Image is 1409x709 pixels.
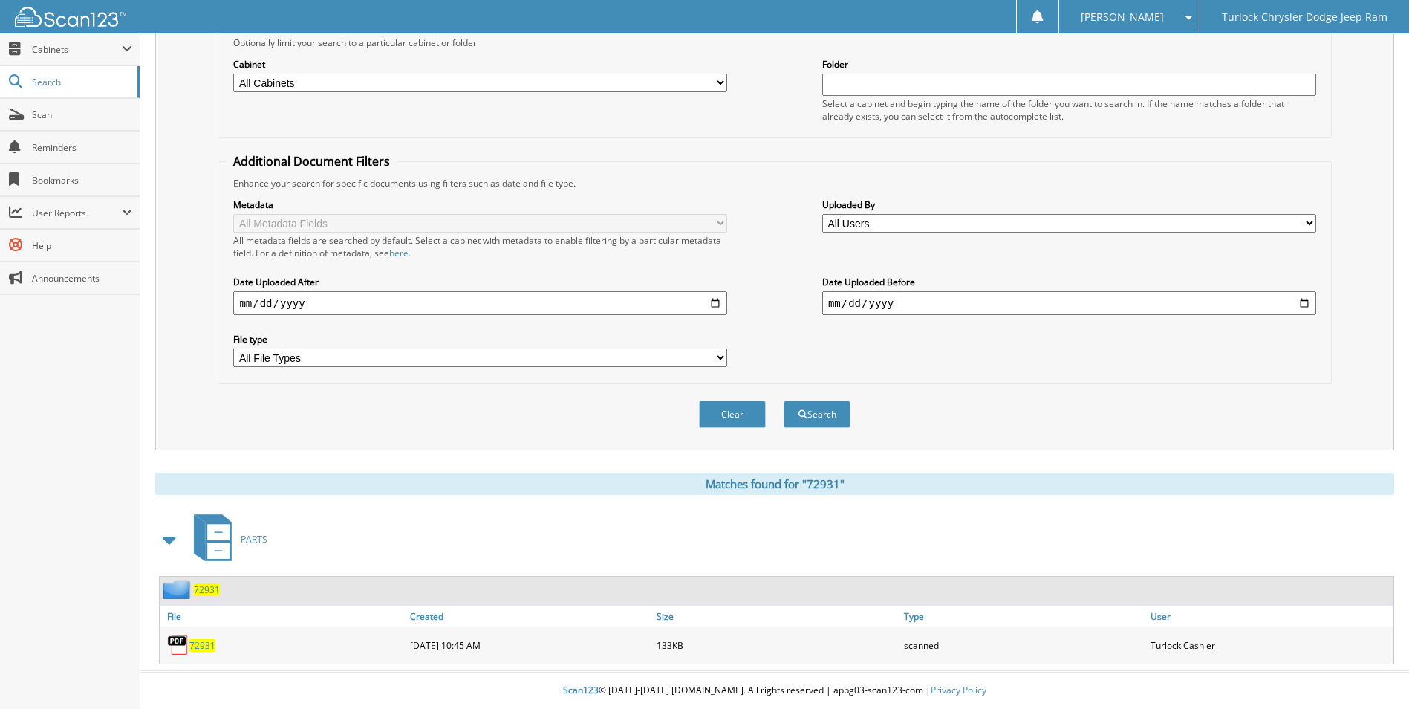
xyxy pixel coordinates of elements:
a: Privacy Policy [931,684,986,696]
label: File type [233,333,727,346]
span: Scan123 [563,684,599,696]
div: [DATE] 10:45 AM [406,630,653,660]
a: Size [653,606,899,627]
a: 72931 [194,583,220,596]
a: User [1147,606,1393,627]
a: Created [406,606,653,627]
div: Optionally limit your search to a particular cabinet or folder [226,36,1323,49]
div: All metadata fields are searched by default. Select a cabinet with metadata to enable filtering b... [233,234,727,259]
label: Cabinet [233,58,727,71]
span: PARTS [241,533,267,545]
a: File [160,606,406,627]
legend: Additional Document Filters [226,153,397,169]
a: here [389,247,409,259]
div: Matches found for "72931" [155,473,1394,495]
img: folder2.png [163,580,194,599]
iframe: Chat Widget [1335,638,1409,709]
a: 72931 [189,639,215,652]
a: Type [900,606,1147,627]
div: Turlock Cashier [1147,630,1393,660]
div: Select a cabinet and begin typing the name of the folder you want to search in. If the name match... [822,97,1316,123]
input: start [233,291,727,315]
div: Enhance your search for specific documents using filters such as date and file type. [226,177,1323,190]
span: Scan [32,109,132,121]
span: Cabinets [32,43,122,56]
label: Date Uploaded Before [822,276,1316,288]
button: Search [784,401,850,428]
span: Reminders [32,141,132,154]
label: Metadata [233,198,727,211]
img: scan123-logo-white.svg [15,7,126,27]
span: [PERSON_NAME] [1081,13,1164,22]
label: Uploaded By [822,198,1316,211]
button: Clear [699,401,766,428]
label: Date Uploaded After [233,276,727,288]
div: 133KB [653,630,899,660]
span: Search [32,76,130,88]
span: Help [32,239,132,252]
input: end [822,291,1316,315]
span: User Reports [32,207,122,219]
img: PDF.png [167,634,189,656]
div: scanned [900,630,1147,660]
label: Folder [822,58,1316,71]
span: Turlock Chrysler Dodge Jeep Ram [1222,13,1387,22]
a: PARTS [185,510,267,569]
span: Announcements [32,272,132,285]
div: © [DATE]-[DATE] [DOMAIN_NAME]. All rights reserved | appg03-scan123-com | [140,673,1409,709]
span: Bookmarks [32,174,132,187]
